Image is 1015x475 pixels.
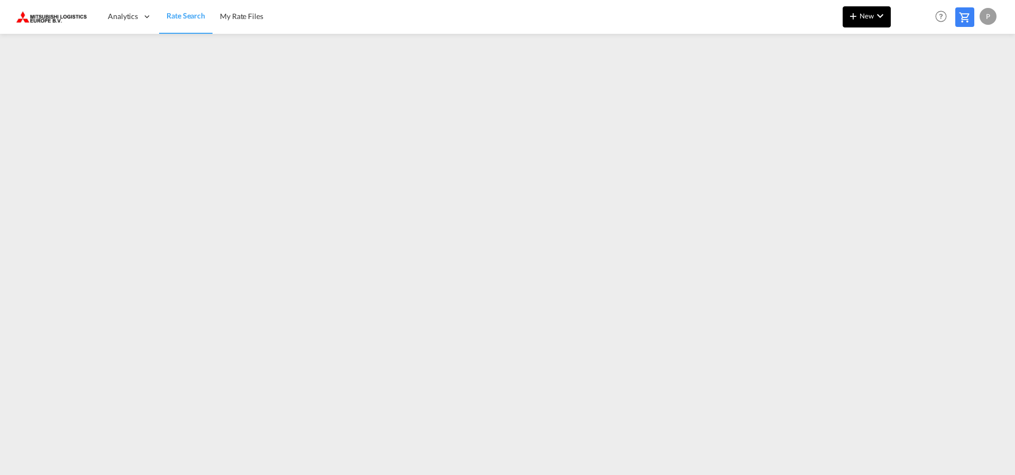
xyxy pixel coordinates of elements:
div: P [980,8,996,25]
div: Help [932,7,955,26]
span: Analytics [108,11,138,22]
md-icon: icon-chevron-down [874,10,887,22]
button: icon-plus 400-fgNewicon-chevron-down [843,6,891,27]
span: Rate Search [167,11,205,20]
span: My Rate Files [220,12,263,21]
img: 0def066002f611f0b450c5c881a5d6ed.png [16,5,87,29]
span: New [847,12,887,20]
span: Help [932,7,950,25]
md-icon: icon-plus 400-fg [847,10,860,22]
